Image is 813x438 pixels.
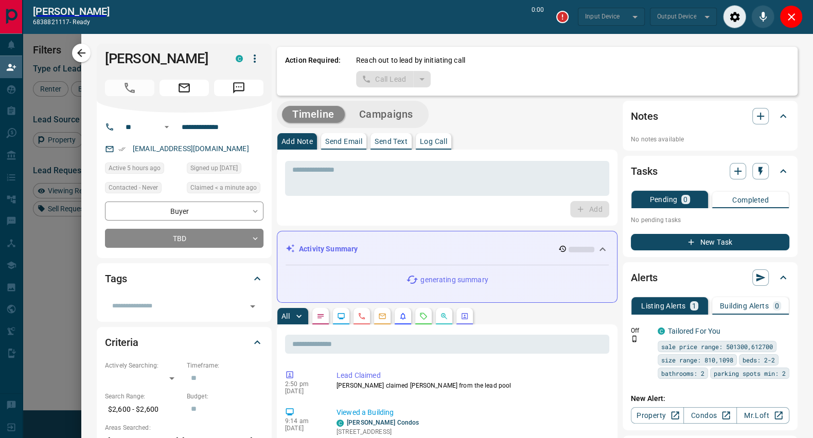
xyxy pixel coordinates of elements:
[299,244,358,254] p: Activity Summary
[337,419,344,427] div: condos.ca
[109,182,158,193] span: Contacted - Never
[33,5,110,17] h2: [PERSON_NAME]
[649,196,677,203] p: Pending
[349,106,423,123] button: Campaigns
[419,312,428,320] svg: Requests
[105,334,138,351] h2: Criteria
[631,104,789,129] div: Notes
[325,138,362,145] p: Send Email
[631,393,789,404] p: New Alert:
[105,229,263,248] div: TBD
[105,162,182,177] div: Tue Oct 14 2025
[105,80,154,96] span: Call
[631,163,657,179] h2: Tasks
[118,145,126,153] svg: Email Verified
[658,327,665,335] div: condos.ca
[105,361,182,370] p: Actively Searching:
[347,419,419,426] a: [PERSON_NAME] Condos
[420,275,488,285] p: generating summary
[337,407,605,418] p: Viewed a Building
[187,361,263,370] p: Timeframe:
[190,182,257,193] span: Claimed < a minute ago
[375,138,408,145] p: Send Text
[236,55,243,62] div: condos.ca
[692,302,696,309] p: 1
[736,407,789,424] a: Mr.Loft
[285,417,321,425] p: 9:14 am
[631,108,658,124] h2: Notes
[751,5,774,28] div: Mute
[281,138,313,145] p: Add Note
[133,144,249,153] a: [EMAIL_ADDRESS][DOMAIN_NAME]
[723,5,746,28] div: Audio Settings
[285,388,321,395] p: [DATE]
[683,407,736,424] a: Condos
[356,71,431,87] div: split button
[661,368,704,378] span: bathrooms: 2
[73,19,90,26] span: ready
[214,80,263,96] span: Message
[281,313,290,320] p: All
[105,270,127,287] h2: Tags
[631,407,684,424] a: Property
[160,80,209,96] span: Email
[420,138,447,145] p: Log Call
[105,401,182,418] p: $2,600 - $2,600
[105,202,263,221] div: Buyer
[631,234,789,250] button: New Task
[187,392,263,401] p: Budget:
[440,312,448,320] svg: Opportunities
[105,50,220,67] h1: [PERSON_NAME]
[187,162,263,177] div: Sun Apr 27 2025
[337,381,605,390] p: [PERSON_NAME] claimed [PERSON_NAME] from the lead pool
[461,312,469,320] svg: Agent Actions
[668,327,720,335] a: Tailored For You
[285,425,321,432] p: [DATE]
[631,269,658,286] h2: Alerts
[285,380,321,388] p: 2:50 pm
[631,212,789,228] p: No pending tasks
[775,302,779,309] p: 0
[245,299,260,314] button: Open
[720,302,769,309] p: Building Alerts
[337,370,605,381] p: Lead Claimed
[683,196,687,203] p: 0
[714,368,786,378] span: parking spots min: 2
[282,106,345,123] button: Timeline
[286,240,609,259] div: Activity Summary
[161,121,173,133] button: Open
[187,182,263,196] div: Tue Oct 14 2025
[631,159,789,184] div: Tasks
[399,312,407,320] svg: Listing Alerts
[631,265,789,290] div: Alerts
[661,341,773,352] span: sale price range: 501300,612700
[337,427,437,436] p: [STREET_ADDRESS]
[105,392,182,401] p: Search Range:
[190,163,238,173] span: Signed up [DATE]
[631,326,651,335] p: Off
[641,302,686,309] p: Listing Alerts
[743,355,775,365] span: beds: 2-2
[378,312,386,320] svg: Emails
[732,196,769,204] p: Completed
[109,163,161,173] span: Active 5 hours ago
[105,423,263,432] p: Areas Searched:
[337,312,345,320] svg: Lead Browsing Activity
[532,5,544,28] p: 0:00
[356,55,465,66] p: Reach out to lead by initiating call
[105,266,263,291] div: Tags
[661,355,733,365] span: size range: 810,1098
[33,17,110,27] p: 6838821117 -
[105,330,263,355] div: Criteria
[358,312,366,320] svg: Calls
[316,312,325,320] svg: Notes
[780,5,803,28] div: Close
[285,55,341,87] p: Action Required:
[631,335,638,342] svg: Push Notification Only
[631,135,789,144] p: No notes available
